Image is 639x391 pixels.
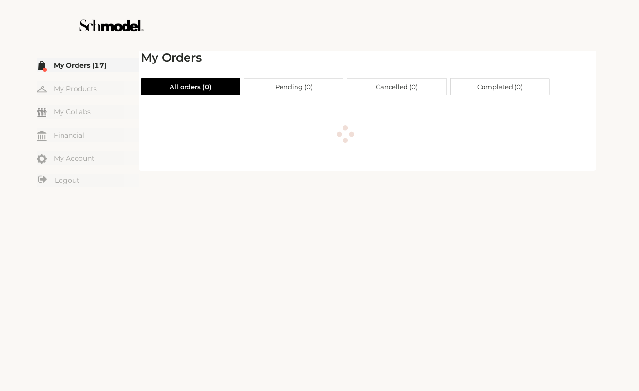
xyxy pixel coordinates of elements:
span: Pending ( 0 ) [275,79,312,95]
a: My Orders (17) [37,58,139,72]
span: Cancelled ( 0 ) [376,79,418,95]
span: All orders ( 0 ) [170,79,212,95]
a: My Products [37,81,139,95]
a: Financial [37,128,139,142]
a: My Collabs [37,105,139,119]
img: my-friends.svg [37,108,47,117]
span: Completed ( 0 ) [477,79,523,95]
a: Logout [37,174,139,187]
a: My Account [37,151,139,165]
img: my-order.svg [37,61,47,70]
img: my-account.svg [37,154,47,164]
h2: My Orders [141,51,550,65]
div: Menu [37,58,139,188]
img: my-financial.svg [37,131,47,141]
img: my-hanger.svg [37,84,47,94]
